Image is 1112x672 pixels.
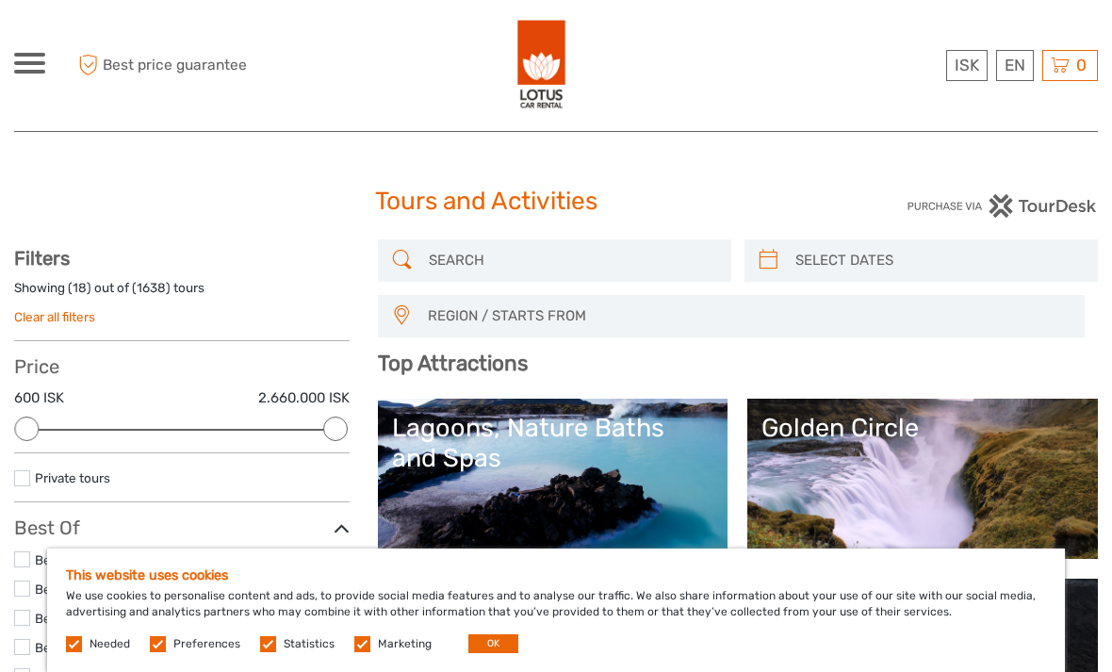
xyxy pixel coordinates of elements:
[14,247,70,270] strong: Filters
[14,279,350,308] div: Showing ( ) out of ( ) tours
[35,552,140,567] a: Best for Self Drive
[955,56,979,74] span: ISK
[90,636,130,652] label: Needed
[392,413,714,474] div: Lagoons, Nature Baths and Spas
[788,244,1088,277] input: SELECT DATES
[378,351,528,376] b: Top Attractions
[14,309,95,324] a: Clear all filters
[14,355,350,378] h3: Price
[35,582,137,597] a: Best of Multi-Day
[392,413,714,545] a: Lagoons, Nature Baths and Spas
[35,611,229,626] a: Best of Reykjanes/Eruption Sites
[284,636,335,652] label: Statistics
[217,29,239,52] button: Open LiveChat chat widget
[761,413,1084,443] div: Golden Circle
[419,301,1075,332] button: REGION / STARTS FROM
[421,244,722,277] input: SEARCH
[14,388,64,408] label: 600 ISK
[73,279,87,297] label: 18
[173,636,240,652] label: Preferences
[378,636,432,652] label: Marketing
[375,187,736,217] h1: Tours and Activities
[517,19,567,112] img: 443-e2bd2384-01f0-477a-b1bf-f993e7f52e7d_logo_big.png
[996,50,1034,81] div: EN
[26,33,213,48] p: We're away right now. Please check back later!
[761,413,1084,545] a: Golden Circle
[35,470,110,485] a: Private tours
[468,634,518,653] button: OK
[1073,56,1089,74] span: 0
[35,640,130,655] a: Best of Summer
[14,516,350,539] h3: Best Of
[74,50,286,81] span: Best price guarantee
[907,194,1098,218] img: PurchaseViaTourDesk.png
[47,549,1065,672] div: We use cookies to personalise content and ads, to provide social media features and to analyse ou...
[66,567,1046,583] h5: This website uses cookies
[137,279,166,297] label: 1638
[258,388,350,408] label: 2.660.000 ISK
